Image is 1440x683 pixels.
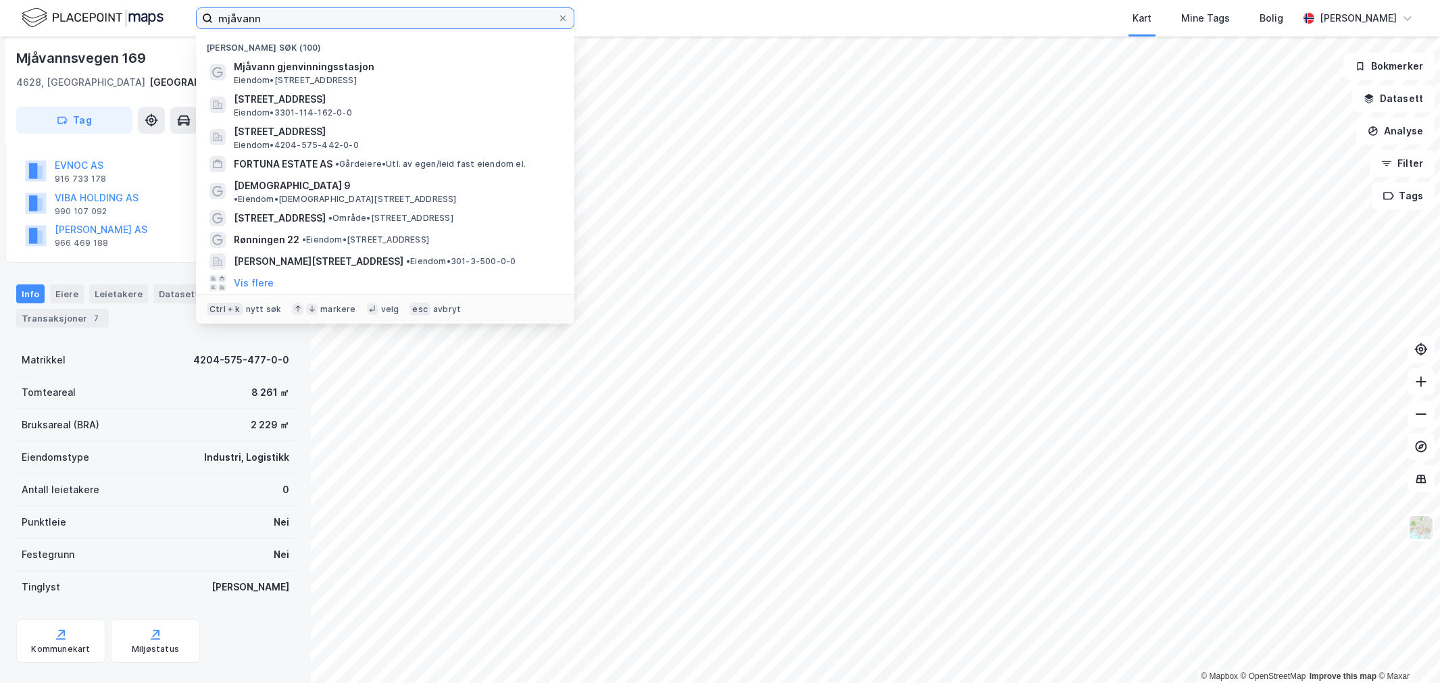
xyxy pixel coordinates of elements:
div: Tomteareal [22,384,76,401]
button: Datasett [1352,85,1435,112]
div: 2 229 ㎡ [251,417,289,433]
span: Eiendom • [STREET_ADDRESS] [234,75,357,86]
div: Datasett [153,284,204,303]
button: Tag [16,107,132,134]
div: Industri, Logistikk [204,449,289,465]
div: [PERSON_NAME] [212,579,289,595]
span: • [406,256,410,266]
div: nytt søk [246,304,282,315]
button: Tags [1372,182,1435,209]
span: [STREET_ADDRESS] [234,124,558,140]
div: [PERSON_NAME] [1320,10,1397,26]
div: Kommunekart [31,644,90,655]
div: Ctrl + k [207,303,243,316]
div: 916 733 178 [55,174,106,184]
span: • [302,234,306,245]
div: 8 261 ㎡ [251,384,289,401]
div: Eiendomstype [22,449,89,465]
div: 4628, [GEOGRAPHIC_DATA] [16,74,145,91]
div: Mjåvannsvegen 169 [16,47,149,69]
div: Punktleie [22,514,66,530]
div: 7 [90,311,103,325]
img: Z [1408,515,1434,540]
div: 990 107 092 [55,206,107,217]
div: Bruksareal (BRA) [22,417,99,433]
span: [STREET_ADDRESS] [234,91,558,107]
span: • [335,159,339,169]
div: [GEOGRAPHIC_DATA], 575/477 [149,74,295,91]
span: [STREET_ADDRESS] [234,210,326,226]
div: Nei [274,547,289,563]
div: Antall leietakere [22,482,99,498]
button: Bokmerker [1343,53,1435,80]
div: markere [320,304,355,315]
span: Eiendom • 3301-114-162-0-0 [234,107,352,118]
div: Mine Tags [1181,10,1230,26]
div: Miljøstatus [132,644,179,655]
div: 4204-575-477-0-0 [193,352,289,368]
button: Vis flere [234,275,274,291]
input: Søk på adresse, matrikkel, gårdeiere, leietakere eller personer [213,8,557,28]
button: Filter [1370,150,1435,177]
div: 966 469 188 [55,238,108,249]
div: Kart [1133,10,1151,26]
span: [DEMOGRAPHIC_DATA] 9 [234,178,351,194]
span: Eiendom • 4204-575-442-0-0 [234,140,359,151]
div: Nei [274,514,289,530]
iframe: Chat Widget [1372,618,1440,683]
span: Rønningen 22 [234,232,299,248]
span: Mjåvann gjenvinningsstasjon [234,59,558,75]
div: 0 [282,482,289,498]
div: avbryt [433,304,461,315]
span: • [234,194,238,204]
span: Eiendom • 301-3-500-0-0 [406,256,516,267]
span: [PERSON_NAME][STREET_ADDRESS] [234,253,403,270]
img: logo.f888ab2527a4732fd821a326f86c7f29.svg [22,6,164,30]
div: Festegrunn [22,547,74,563]
span: Område • [STREET_ADDRESS] [328,213,453,224]
div: Leietakere [89,284,148,303]
div: Matrikkel [22,352,66,368]
div: Info [16,284,45,303]
span: • [328,213,332,223]
a: OpenStreetMap [1241,672,1306,681]
div: Eiere [50,284,84,303]
div: Kontrollprogram for chat [1372,618,1440,683]
div: esc [409,303,430,316]
span: Gårdeiere • Utl. av egen/leid fast eiendom el. [335,159,526,170]
div: [PERSON_NAME] søk (100) [196,32,574,56]
span: Eiendom • [DEMOGRAPHIC_DATA][STREET_ADDRESS] [234,194,457,205]
button: Analyse [1356,118,1435,145]
div: Transaksjoner [16,309,109,328]
div: velg [381,304,399,315]
a: Improve this map [1310,672,1376,681]
div: Tinglyst [22,579,60,595]
a: Mapbox [1201,672,1238,681]
div: Bolig [1260,10,1283,26]
span: Eiendom • [STREET_ADDRESS] [302,234,429,245]
span: FORTUNA ESTATE AS [234,156,332,172]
